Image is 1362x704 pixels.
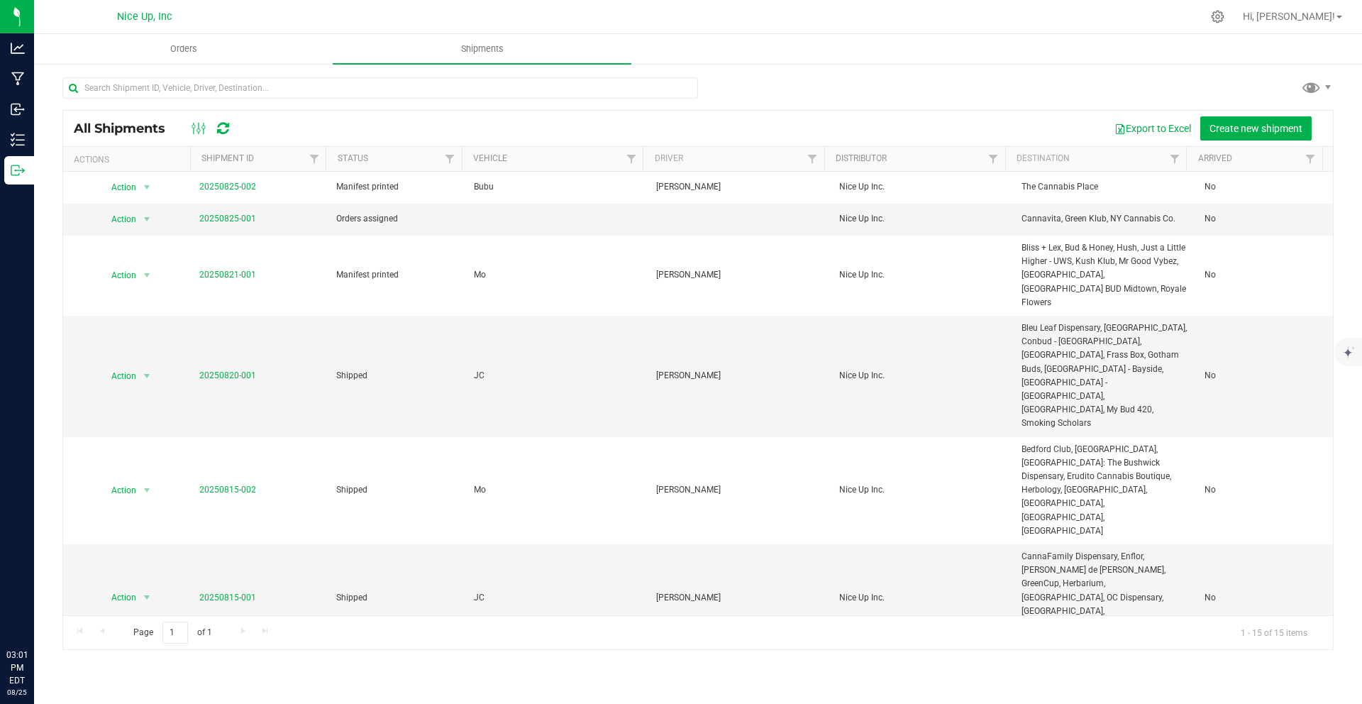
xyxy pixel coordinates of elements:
span: Bleu Leaf Dispensary, [GEOGRAPHIC_DATA], Conbud - [GEOGRAPHIC_DATA], [GEOGRAPHIC_DATA], Frass Box... [1021,321,1187,431]
span: Bliss + Lex, Bud & Honey, Hush, Just a Little Higher - UWS, Kush Klub, Mr Good Vybez, [GEOGRAPHIC... [1021,241,1187,309]
inline-svg: Manufacturing [11,72,25,86]
input: Search Shipment ID, Vehicle, Driver, Destination... [62,77,698,99]
a: Vehicle [473,153,507,163]
span: Mo [474,268,640,282]
a: Arrived [1198,153,1232,163]
span: Page of 1 [121,622,223,644]
a: Filter [438,147,462,171]
a: 20250820-001 [199,370,256,380]
a: Status [338,153,368,163]
span: No [1205,369,1216,383]
span: JC [474,591,640,605]
span: Manifest printed [336,180,456,194]
span: No [1205,268,1216,282]
p: 08/25 [6,687,28,698]
span: No [1205,483,1216,497]
th: Destination [1005,147,1186,172]
input: 1 [162,622,188,644]
a: Filter [302,147,326,171]
inline-svg: Inventory [11,133,25,147]
span: No [1205,591,1216,605]
span: Shipped [336,483,456,497]
span: Nice Up Inc. [839,268,1005,282]
span: [PERSON_NAME] [656,180,822,194]
span: Hi, [PERSON_NAME]! [1243,11,1335,22]
span: Action [99,366,137,386]
span: select [138,588,155,607]
span: Manifest printed [336,268,456,282]
span: JC [474,369,640,383]
inline-svg: Inbound [11,102,25,116]
span: Nice Up Inc. [839,180,1005,194]
span: CannaFamily Dispensary, Enflor, [PERSON_NAME] de [PERSON_NAME], GreenCup, Herbarium, [GEOGRAPHIC_... [1021,550,1187,645]
span: 1 - 15 of 15 items [1229,622,1319,643]
a: Filter [1163,147,1186,171]
a: Filter [1299,147,1322,171]
iframe: Resource center [14,590,57,633]
span: Shipments [442,43,523,55]
span: [PERSON_NAME] [656,483,822,497]
a: 20250825-002 [199,182,256,192]
inline-svg: Outbound [11,163,25,177]
a: Shipments [333,34,631,64]
span: [PERSON_NAME] [656,591,822,605]
span: select [138,480,155,500]
span: Shipped [336,369,456,383]
inline-svg: Analytics [11,41,25,55]
span: [PERSON_NAME] [656,369,822,383]
span: Action [99,209,137,229]
span: Nice Up Inc. [839,483,1005,497]
span: Action [99,588,137,607]
span: Orders assigned [336,212,456,226]
a: 20250815-001 [199,593,256,603]
span: Orders [151,43,216,55]
span: select [138,177,155,197]
span: Nice Up, Inc [117,11,172,23]
span: select [138,366,155,386]
a: Distributor [836,153,887,163]
span: Shipped [336,591,456,605]
span: No [1205,212,1216,226]
span: Nice Up Inc. [839,212,1005,226]
span: Bubu [474,180,640,194]
div: Actions [74,155,184,165]
span: select [138,265,155,285]
a: Filter [982,147,1005,171]
button: Create new shipment [1200,116,1312,141]
a: Filter [619,147,643,171]
span: All Shipments [74,121,179,136]
a: 20250821-001 [199,270,256,280]
button: Export to Excel [1105,116,1200,141]
span: Nice Up Inc. [839,369,1005,383]
a: Orders [34,34,333,64]
span: Nice Up Inc. [839,591,1005,605]
span: Bedford Club, [GEOGRAPHIC_DATA], [GEOGRAPHIC_DATA]: The Bushwick Dispensary, Erudito Cannabis Bou... [1021,443,1187,538]
span: No [1205,180,1216,194]
span: [PERSON_NAME] [656,268,822,282]
th: Driver [643,147,824,172]
p: 03:01 PM EDT [6,649,28,687]
span: Mo [474,483,640,497]
span: Action [99,177,137,197]
span: Create new shipment [1209,123,1302,134]
span: Action [99,480,137,500]
a: 20250825-001 [199,214,256,224]
span: The Cannabis Place [1021,180,1187,194]
a: Shipment ID [201,153,254,163]
span: select [138,209,155,229]
div: Manage settings [1209,10,1227,23]
a: 20250815-002 [199,485,256,495]
span: Action [99,265,137,285]
span: Cannavita, Green Klub, NY Cannabis Co. [1021,212,1187,226]
a: Filter [800,147,824,171]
